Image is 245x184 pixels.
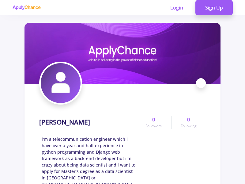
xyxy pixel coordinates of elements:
[181,123,197,129] span: Following
[187,116,190,123] span: 0
[152,116,155,123] span: 0
[41,63,81,103] img: Arash Mohtaramiavatar
[39,118,90,126] h1: [PERSON_NAME]
[171,116,206,129] a: 0Following
[145,123,162,129] span: Followers
[24,23,221,84] img: Arash Mohtaramicover image
[136,116,171,129] a: 0Followers
[12,5,41,10] img: applychance logo text only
